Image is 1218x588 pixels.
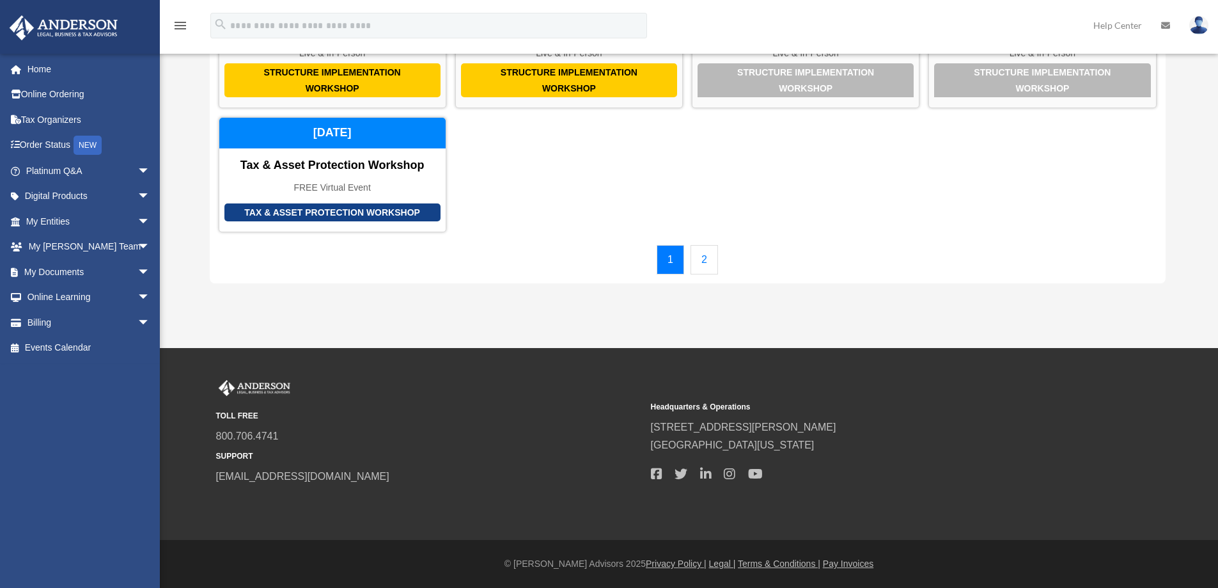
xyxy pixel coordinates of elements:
i: menu [173,18,188,33]
a: My [PERSON_NAME] Teamarrow_drop_down [9,234,169,260]
div: Structure Implementation Workshop [698,63,914,97]
img: User Pic [1189,16,1208,35]
div: Tax & Asset Protection Workshop [219,159,446,173]
span: arrow_drop_down [137,158,163,184]
div: © [PERSON_NAME] Advisors 2025 [160,556,1218,572]
a: [GEOGRAPHIC_DATA][US_STATE] [651,440,815,450]
small: TOLL FREE [216,409,642,423]
a: 1 [657,245,684,274]
span: arrow_drop_down [137,209,163,235]
span: arrow_drop_down [137,310,163,336]
a: Online Learningarrow_drop_down [9,285,169,310]
a: [STREET_ADDRESS][PERSON_NAME] [651,422,836,433]
a: Privacy Policy | [646,559,707,569]
small: Headquarters & Operations [651,401,1077,414]
a: Billingarrow_drop_down [9,310,169,335]
img: Anderson Advisors Platinum Portal [216,380,293,397]
div: Structure Implementation Workshop [934,63,1150,97]
a: My Entitiesarrow_drop_down [9,209,169,234]
img: Anderson Advisors Platinum Portal [6,15,121,40]
a: 800.706.4741 [216,431,279,441]
div: FREE Virtual Event [219,182,446,193]
div: NEW [74,136,102,155]
a: Tax Organizers [9,107,169,132]
div: Structure Implementation Workshop [224,63,441,97]
a: Events Calendar [9,335,163,361]
span: arrow_drop_down [137,285,163,311]
a: Tax & Asset Protection Workshop Tax & Asset Protection Workshop FREE Virtual Event [DATE] [219,117,446,232]
a: Home [9,56,169,82]
a: [EMAIL_ADDRESS][DOMAIN_NAME] [216,471,389,482]
a: Online Ordering [9,82,169,107]
div: Tax & Asset Protection Workshop [224,203,441,222]
span: arrow_drop_down [137,184,163,210]
a: Terms & Conditions | [738,559,820,569]
a: menu [173,22,188,33]
span: arrow_drop_down [137,259,163,285]
a: 2 [691,245,718,274]
a: Pay Invoices [823,559,873,569]
i: search [214,17,228,31]
div: [DATE] [219,118,446,148]
a: Order StatusNEW [9,132,169,159]
a: Platinum Q&Aarrow_drop_down [9,158,169,184]
small: SUPPORT [216,450,642,463]
span: arrow_drop_down [137,234,163,260]
a: Digital Productsarrow_drop_down [9,184,169,209]
a: Legal | [709,559,736,569]
a: My Documentsarrow_drop_down [9,259,169,285]
div: Structure Implementation Workshop [461,63,677,97]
